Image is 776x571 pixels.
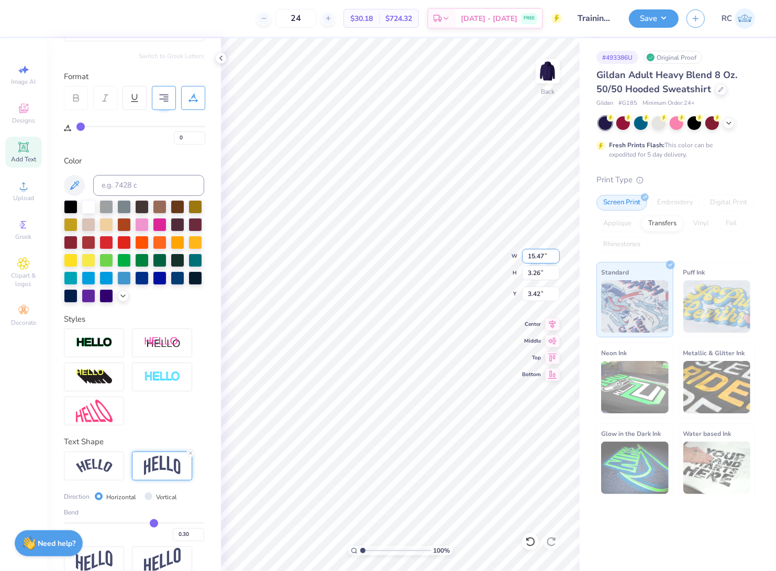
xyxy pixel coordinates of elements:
[12,78,36,86] span: Image AI
[64,71,205,83] div: Format
[76,400,113,422] img: Free Distort
[596,216,638,232] div: Applique
[76,459,113,473] img: Arc
[601,347,627,358] span: Neon Ink
[570,8,621,29] input: Untitled Design
[522,321,541,328] span: Center
[38,539,76,548] strong: Need help?
[385,13,412,24] span: $724.32
[11,155,36,163] span: Add Text
[64,492,90,501] span: Direction
[76,337,113,349] img: Stroke
[16,233,32,241] span: Greek
[609,140,738,159] div: This color can be expedited for 5 day delivery.
[596,195,647,211] div: Screen Print
[650,195,700,211] div: Embroidery
[686,216,716,232] div: Vinyl
[76,551,113,571] img: Flag
[719,216,744,232] div: Foil
[64,508,79,517] span: Bend
[596,99,613,108] span: Gildan
[275,9,316,28] input: – –
[683,347,745,358] span: Metallic & Glitter Ink
[596,51,638,64] div: # 493386U
[629,9,679,28] button: Save
[596,69,737,95] span: Gildan Adult Heavy Blend 8 Oz. 50/50 Hooded Sweatshirt
[601,361,669,413] img: Neon Ink
[350,13,373,24] span: $30.18
[683,361,751,413] img: Metallic & Glitter Ink
[144,336,181,349] img: Shadow
[601,280,669,333] img: Standard
[522,371,541,378] span: Bottom
[683,267,705,278] span: Puff Ink
[541,87,555,96] div: Back
[522,337,541,345] span: Middle
[641,216,683,232] div: Transfers
[596,237,647,252] div: Rhinestones
[144,371,181,383] img: Negative Space
[107,492,137,502] label: Horizontal
[683,442,751,494] img: Water based Ink
[64,436,204,448] div: Text Shape
[93,175,204,196] input: e.g. 7428 c
[601,442,669,494] img: Glow in the Dark Ink
[12,116,35,125] span: Designs
[683,428,731,439] span: Water based Ink
[596,174,755,186] div: Print Type
[524,15,535,22] span: FREE
[601,267,629,278] span: Standard
[609,141,664,149] strong: Fresh Prints Flash:
[434,546,450,555] span: 100 %
[722,8,755,29] a: RC
[461,13,517,24] span: [DATE] - [DATE]
[722,13,732,25] span: RC
[644,51,702,64] div: Original Proof
[64,155,204,167] div: Color
[601,428,661,439] span: Glow in the Dark Ink
[683,280,751,333] img: Puff Ink
[144,456,181,476] img: Arch
[64,313,204,325] div: Styles
[5,271,42,288] span: Clipart & logos
[537,61,558,82] img: Back
[735,8,755,29] img: Rio Cabojoc
[618,99,637,108] span: # G185
[522,354,541,361] span: Top
[156,492,177,502] label: Vertical
[11,319,36,327] span: Decorate
[703,195,754,211] div: Digital Print
[13,194,34,202] span: Upload
[642,99,695,108] span: Minimum Order: 24 +
[139,52,204,60] button: Switch to Greek Letters
[76,369,113,386] img: 3d Illusion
